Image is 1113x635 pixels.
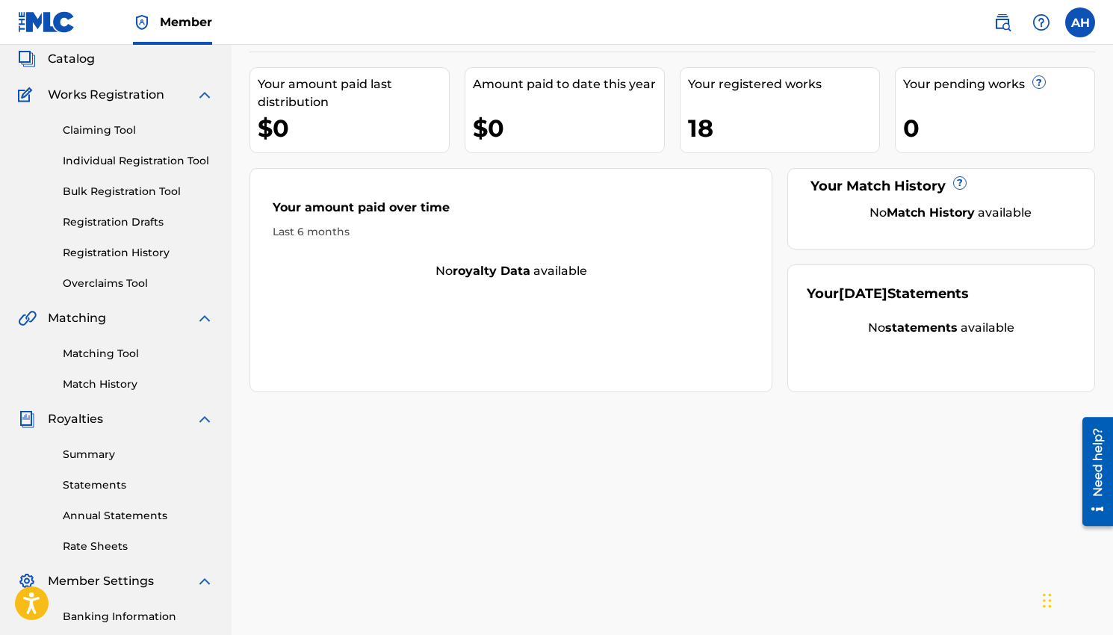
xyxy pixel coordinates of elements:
[473,111,664,145] div: $0
[63,539,214,554] a: Rate Sheets
[1033,76,1045,88] span: ?
[18,410,36,428] img: Royalties
[988,7,1017,37] a: Public Search
[473,75,664,93] div: Amount paid to date this year
[18,572,36,590] img: Member Settings
[63,609,214,625] a: Banking Information
[807,319,1076,337] div: No available
[18,11,75,33] img: MLC Logo
[1038,563,1113,635] iframe: Chat Widget
[48,86,164,104] span: Works Registration
[688,75,879,93] div: Your registered works
[993,13,1011,31] img: search
[887,205,975,220] strong: Match History
[63,214,214,230] a: Registration Drafts
[885,320,958,335] strong: statements
[18,309,37,327] img: Matching
[273,224,749,240] div: Last 6 months
[196,572,214,590] img: expand
[63,377,214,392] a: Match History
[1032,13,1050,31] img: help
[63,153,214,169] a: Individual Registration Tool
[63,508,214,524] a: Annual Statements
[825,204,1076,222] div: No available
[18,86,37,104] img: Works Registration
[63,447,214,462] a: Summary
[196,410,214,428] img: expand
[903,75,1094,93] div: Your pending works
[807,284,969,304] div: Your Statements
[196,309,214,327] img: expand
[250,262,772,280] div: No available
[1026,7,1056,37] div: Help
[48,572,154,590] span: Member Settings
[954,177,966,189] span: ?
[1065,7,1095,37] div: User Menu
[258,75,449,111] div: Your amount paid last distribution
[63,123,214,138] a: Claiming Tool
[807,176,1076,196] div: Your Match History
[48,50,95,68] span: Catalog
[48,410,103,428] span: Royalties
[160,13,212,31] span: Member
[839,285,887,302] span: [DATE]
[688,111,879,145] div: 18
[63,346,214,362] a: Matching Tool
[18,50,95,68] a: CatalogCatalog
[903,111,1094,145] div: 0
[63,477,214,493] a: Statements
[18,50,36,68] img: Catalog
[273,199,749,224] div: Your amount paid over time
[48,309,106,327] span: Matching
[133,13,151,31] img: Top Rightsholder
[63,276,214,291] a: Overclaims Tool
[196,86,214,104] img: expand
[453,264,530,278] strong: royalty data
[1071,412,1113,532] iframe: Resource Center
[1043,578,1052,623] div: Drag
[63,245,214,261] a: Registration History
[258,111,449,145] div: $0
[63,184,214,199] a: Bulk Registration Tool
